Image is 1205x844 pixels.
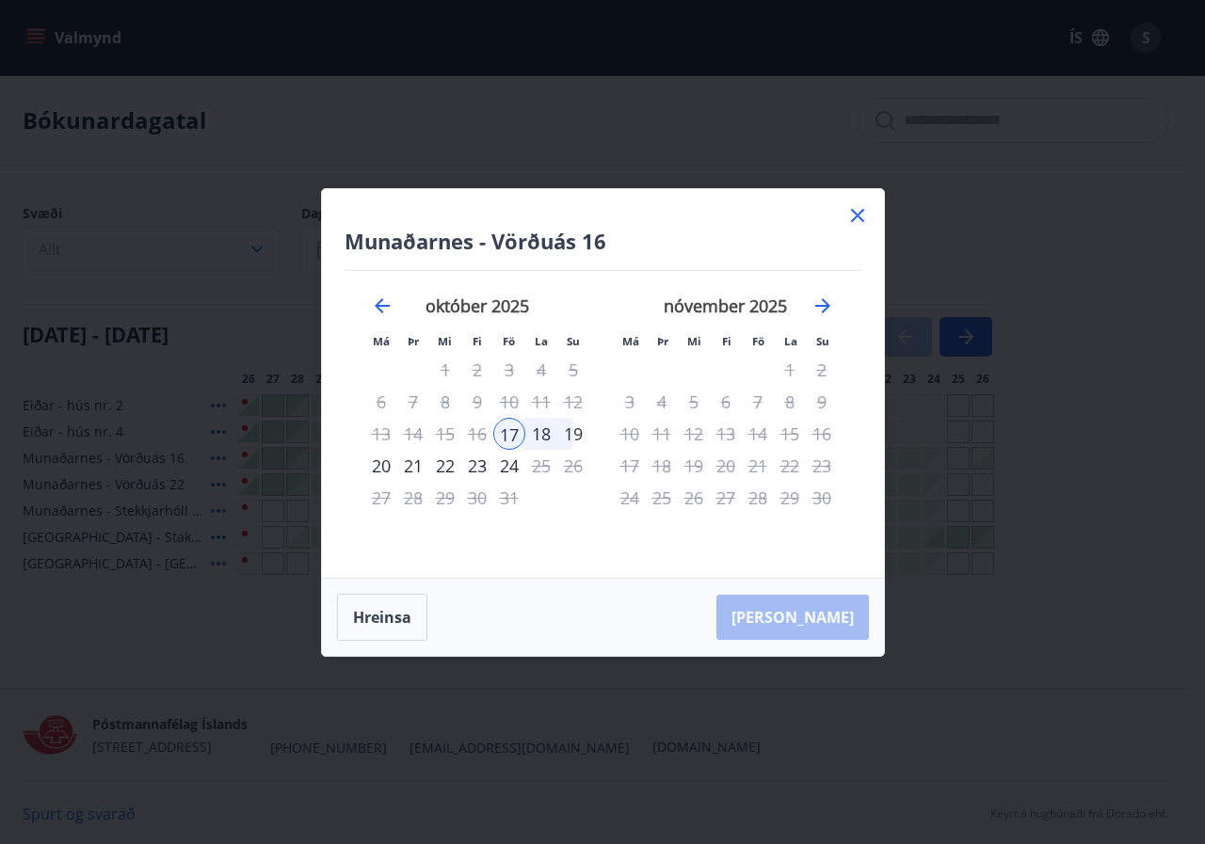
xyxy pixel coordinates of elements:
td: Not available. föstudagur, 3. október 2025 [493,354,525,386]
small: Þr [408,334,419,348]
td: Not available. föstudagur, 21. nóvember 2025 [742,450,774,482]
small: Mi [438,334,452,348]
td: Not available. miðvikudagur, 5. nóvember 2025 [678,386,710,418]
td: Choose fimmtudagur, 23. október 2025 as your check-out date. It’s available. [461,450,493,482]
div: 18 [525,418,557,450]
td: Not available. mánudagur, 17. nóvember 2025 [614,450,646,482]
td: Not available. fimmtudagur, 20. nóvember 2025 [710,450,742,482]
small: Fö [752,334,764,348]
td: Not available. mánudagur, 3. nóvember 2025 [614,386,646,418]
td: Not available. laugardagur, 4. október 2025 [525,354,557,386]
td: Not available. miðvikudagur, 19. nóvember 2025 [678,450,710,482]
small: Su [567,334,580,348]
td: Not available. þriðjudagur, 18. nóvember 2025 [646,450,678,482]
small: La [535,334,548,348]
td: Choose miðvikudagur, 22. október 2025 as your check-out date. It’s available. [429,450,461,482]
small: Mi [687,334,701,348]
div: Aðeins útritun í boði [493,450,525,482]
td: Not available. þriðjudagur, 4. nóvember 2025 [646,386,678,418]
small: Má [373,334,390,348]
small: Þr [657,334,668,348]
td: Not available. miðvikudagur, 29. október 2025 [429,482,461,514]
td: Not available. fimmtudagur, 2. október 2025 [461,354,493,386]
button: Hreinsa [337,594,427,641]
td: Not available. föstudagur, 31. október 2025 [493,482,525,514]
small: Fi [473,334,482,348]
small: Fö [503,334,515,348]
div: Move forward to switch to the next month. [811,295,834,317]
td: Not available. fimmtudagur, 13. nóvember 2025 [710,418,742,450]
td: Choose sunnudagur, 19. október 2025 as your check-out date. It’s available. [557,418,589,450]
td: Not available. sunnudagur, 9. nóvember 2025 [806,386,838,418]
td: Choose laugardagur, 18. október 2025 as your check-out date. It’s available. [525,418,557,450]
td: Not available. miðvikudagur, 15. október 2025 [429,418,461,450]
td: Not available. þriðjudagur, 14. október 2025 [397,418,429,450]
strong: október 2025 [426,295,529,317]
small: La [784,334,797,348]
td: Not available. þriðjudagur, 11. nóvember 2025 [646,418,678,450]
td: Not available. laugardagur, 15. nóvember 2025 [774,418,806,450]
td: Not available. föstudagur, 14. nóvember 2025 [742,418,774,450]
td: Not available. laugardagur, 25. október 2025 [525,450,557,482]
td: Not available. sunnudagur, 30. nóvember 2025 [806,482,838,514]
td: Not available. fimmtudagur, 27. nóvember 2025 [710,482,742,514]
td: Choose þriðjudagur, 21. október 2025 as your check-out date. It’s available. [397,450,429,482]
td: Not available. fimmtudagur, 9. október 2025 [461,386,493,418]
td: Not available. sunnudagur, 12. október 2025 [557,386,589,418]
td: Not available. fimmtudagur, 16. október 2025 [461,418,493,450]
td: Not available. sunnudagur, 23. nóvember 2025 [806,450,838,482]
div: Calendar [345,271,861,555]
td: Not available. mánudagur, 13. október 2025 [365,418,397,450]
td: Not available. þriðjudagur, 28. október 2025 [397,482,429,514]
small: Má [622,334,639,348]
td: Not available. laugardagur, 29. nóvember 2025 [774,482,806,514]
td: Not available. laugardagur, 22. nóvember 2025 [774,450,806,482]
td: Not available. laugardagur, 11. október 2025 [525,386,557,418]
div: Aðeins útritun í boði [493,354,525,386]
td: Not available. miðvikudagur, 1. október 2025 [429,354,461,386]
td: Not available. miðvikudagur, 8. október 2025 [429,386,461,418]
div: 23 [461,450,493,482]
td: Not available. fimmtudagur, 30. október 2025 [461,482,493,514]
td: Not available. sunnudagur, 5. október 2025 [557,354,589,386]
strong: nóvember 2025 [664,295,787,317]
td: Not available. sunnudagur, 16. nóvember 2025 [806,418,838,450]
td: Not available. mánudagur, 10. nóvember 2025 [614,418,646,450]
td: Not available. sunnudagur, 26. október 2025 [557,450,589,482]
td: Not available. föstudagur, 28. nóvember 2025 [742,482,774,514]
small: Fi [722,334,731,348]
td: Choose mánudagur, 20. október 2025 as your check-out date. It’s available. [365,450,397,482]
div: 20 [365,450,397,482]
td: Not available. mánudagur, 6. október 2025 [365,386,397,418]
div: 19 [557,418,589,450]
td: Not available. miðvikudagur, 12. nóvember 2025 [678,418,710,450]
td: Not available. mánudagur, 27. október 2025 [365,482,397,514]
h4: Munaðarnes - Vörðuás 16 [345,227,861,255]
td: Not available. laugardagur, 8. nóvember 2025 [774,386,806,418]
div: Move backward to switch to the previous month. [371,295,394,317]
div: Aðeins útritun í boði [493,386,525,418]
td: Not available. fimmtudagur, 6. nóvember 2025 [710,386,742,418]
td: Not available. laugardagur, 1. nóvember 2025 [774,354,806,386]
small: Su [816,334,829,348]
td: Not available. föstudagur, 10. október 2025 [493,386,525,418]
td: Not available. þriðjudagur, 7. október 2025 [397,386,429,418]
div: 22 [429,450,461,482]
td: Not available. sunnudagur, 2. nóvember 2025 [806,354,838,386]
td: Not available. þriðjudagur, 25. nóvember 2025 [646,482,678,514]
div: 21 [397,450,429,482]
td: Choose föstudagur, 24. október 2025 as your check-out date. It’s available. [493,450,525,482]
div: 17 [493,418,525,450]
td: Not available. miðvikudagur, 26. nóvember 2025 [678,482,710,514]
td: Not available. mánudagur, 24. nóvember 2025 [614,482,646,514]
td: Not available. föstudagur, 7. nóvember 2025 [742,386,774,418]
td: Selected as start date. föstudagur, 17. október 2025 [493,418,525,450]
